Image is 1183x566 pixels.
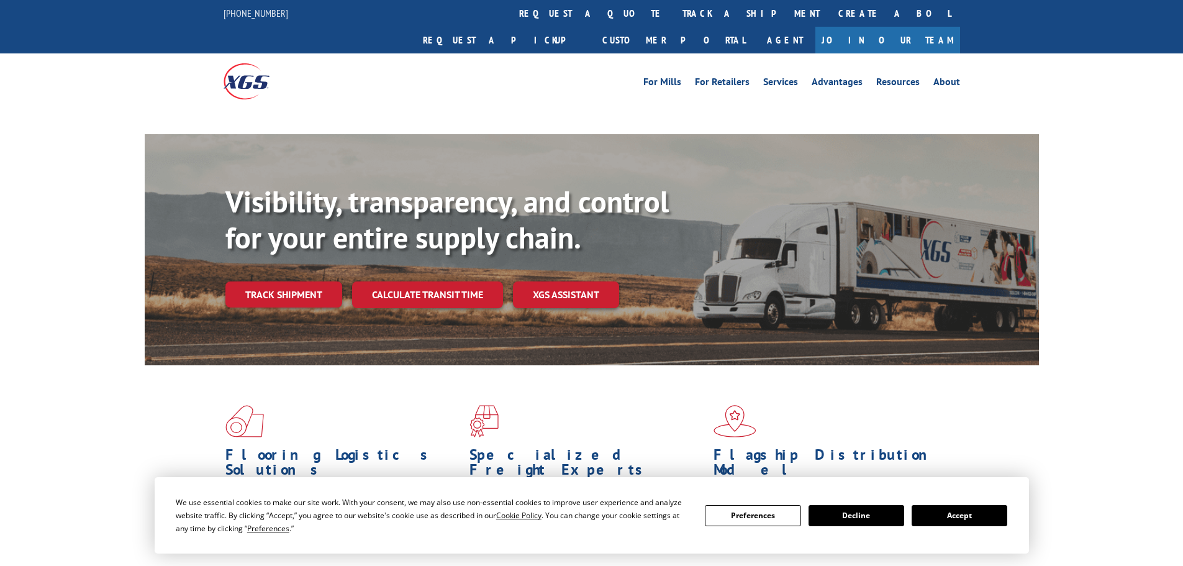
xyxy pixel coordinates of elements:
[496,510,542,521] span: Cookie Policy
[513,281,619,308] a: XGS ASSISTANT
[155,477,1029,554] div: Cookie Consent Prompt
[755,27,815,53] a: Agent
[695,77,750,91] a: For Retailers
[247,523,289,534] span: Preferences
[812,77,863,91] a: Advantages
[469,447,704,483] h1: Specialized Freight Experts
[705,505,800,526] button: Preferences
[714,447,948,483] h1: Flagship Distribution Model
[414,27,593,53] a: Request a pickup
[225,447,460,483] h1: Flooring Logistics Solutions
[225,182,669,257] b: Visibility, transparency, and control for your entire supply chain.
[352,281,503,308] a: Calculate transit time
[763,77,798,91] a: Services
[469,405,499,437] img: xgs-icon-focused-on-flooring-red
[876,77,920,91] a: Resources
[809,505,904,526] button: Decline
[643,77,681,91] a: For Mills
[224,7,288,19] a: [PHONE_NUMBER]
[176,496,690,535] div: We use essential cookies to make our site work. With your consent, we may also use non-essential ...
[815,27,960,53] a: Join Our Team
[933,77,960,91] a: About
[593,27,755,53] a: Customer Portal
[225,281,342,308] a: Track shipment
[225,405,264,437] img: xgs-icon-total-supply-chain-intelligence-red
[912,505,1007,526] button: Accept
[714,405,756,437] img: xgs-icon-flagship-distribution-model-red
